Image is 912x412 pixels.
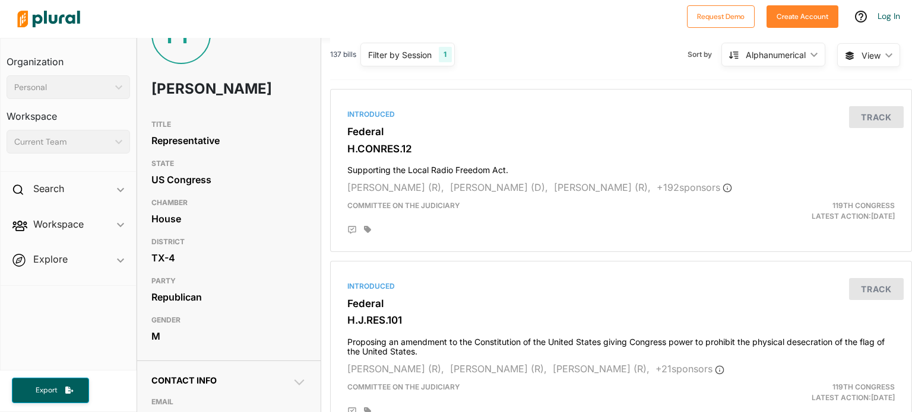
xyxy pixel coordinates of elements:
h3: DISTRICT [151,235,307,249]
div: US Congress [151,171,307,189]
div: House [151,210,307,228]
a: Log In [878,11,900,21]
h1: [PERSON_NAME] [151,71,245,107]
h3: EMAIL [151,395,307,409]
h3: Organization [7,44,130,71]
div: Alphanumerical [746,49,806,61]
span: 137 bills [330,49,356,60]
div: Add tags [364,225,371,234]
span: Export [27,385,65,395]
a: Create Account [767,9,838,22]
a: Request Demo [687,9,755,22]
div: Personal [14,81,110,94]
div: Latest Action: [DATE] [715,382,904,403]
h4: Proposing an amendment to the Constitution of the United States giving Congress power to prohibit... [347,331,895,357]
h3: STATE [151,157,307,171]
span: [PERSON_NAME] (R), [347,181,444,193]
span: Sort by [688,49,721,60]
div: Current Team [14,136,110,148]
h3: H.J.RES.101 [347,314,895,326]
span: Committee on the Judiciary [347,382,460,391]
h3: Workspace [7,99,130,125]
button: Request Demo [687,5,755,28]
button: Create Account [767,5,838,28]
h3: PARTY [151,274,307,288]
h4: Supporting the Local Radio Freedom Act. [347,159,895,175]
span: Committee on the Judiciary [347,201,460,210]
div: Filter by Session [368,49,432,61]
span: [PERSON_NAME] (R), [554,181,651,193]
button: Export [12,378,89,403]
div: Representative [151,132,307,149]
span: 119th Congress [832,382,895,391]
div: Introduced [347,109,895,120]
span: [PERSON_NAME] (R), [450,363,547,375]
h3: GENDER [151,313,307,327]
h2: Search [33,182,64,195]
div: M [151,327,307,345]
span: + 21 sponsor s [655,363,724,375]
div: 1 [439,47,451,62]
h3: Federal [347,298,895,309]
button: Track [849,278,904,300]
h3: H.CONRES.12 [347,143,895,155]
span: View [862,49,881,62]
div: TX-4 [151,249,307,267]
h3: CHAMBER [151,196,307,210]
h3: Federal [347,126,895,138]
span: + 192 sponsor s [657,181,732,193]
span: [PERSON_NAME] (R), [347,363,444,375]
div: Add Position Statement [347,225,357,235]
h3: TITLE [151,117,307,132]
div: Introduced [347,281,895,292]
div: Republican [151,288,307,306]
span: [PERSON_NAME] (D), [450,181,548,193]
button: Track [849,106,904,128]
span: 119th Congress [832,201,895,210]
span: Contact Info [151,375,217,385]
span: [PERSON_NAME] (R), [553,363,650,375]
div: Latest Action: [DATE] [715,200,904,222]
